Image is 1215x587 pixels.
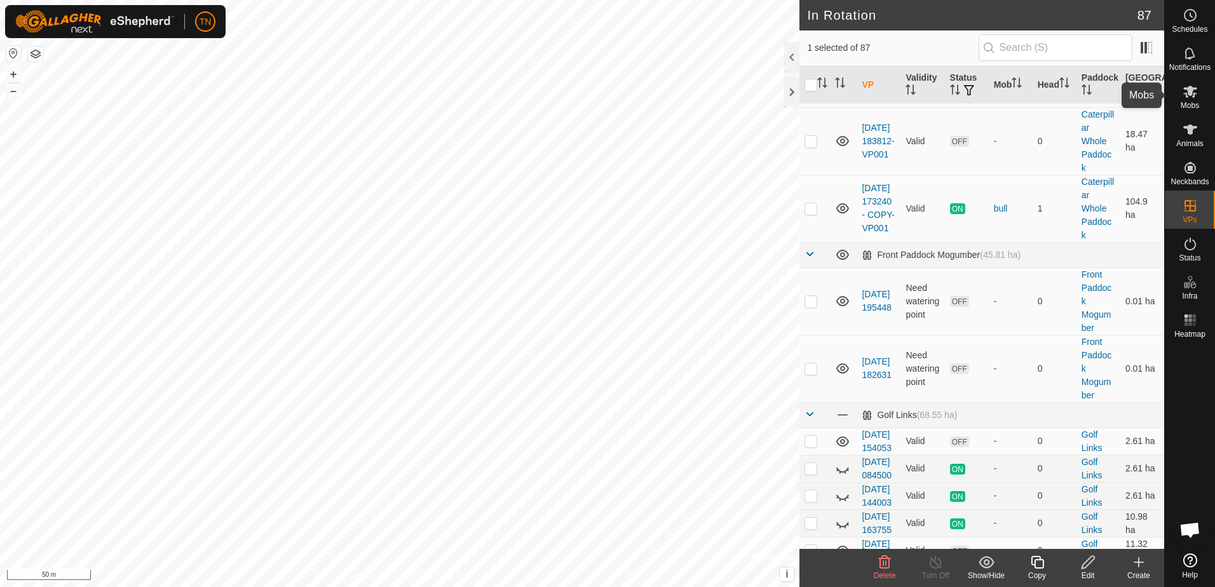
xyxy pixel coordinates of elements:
[900,428,944,455] td: Valid
[950,363,969,374] span: OFF
[1033,455,1076,482] td: 0
[1137,6,1151,25] span: 87
[1120,66,1164,104] th: [GEOGRAPHIC_DATA] Area
[785,569,788,579] span: i
[950,518,965,529] span: ON
[862,511,892,535] a: [DATE] 163755
[950,436,969,447] span: OFF
[900,267,944,335] td: Need watering point
[1012,79,1022,90] p-sorticon: Activate to sort
[1082,511,1103,535] a: Golf Links
[950,203,965,214] span: ON
[1176,140,1204,147] span: Animals
[28,46,43,62] button: Map Layers
[835,79,845,90] p-sorticon: Activate to sort
[1120,537,1164,564] td: 11.32 ha
[950,546,969,557] span: OFF
[1171,178,1209,186] span: Neckbands
[1182,292,1197,300] span: Infra
[950,491,965,502] span: ON
[900,455,944,482] td: Valid
[1120,455,1164,482] td: 2.61 ha
[989,66,1033,104] th: Mob
[994,135,1028,148] div: -
[862,250,1021,260] div: Front Paddock Mogumber
[1082,109,1114,173] a: Caterpillar Whole Paddock
[1120,107,1164,175] td: 18.47 ha
[979,34,1132,61] input: Search (S)
[1012,570,1062,581] div: Copy
[994,435,1028,448] div: -
[1120,482,1164,509] td: 2.61 ha
[1181,102,1199,109] span: Mobs
[1082,42,1114,105] a: Caterpillar Whole Paddock
[994,489,1028,503] div: -
[917,410,958,420] span: (68.55 ha)
[857,66,900,104] th: VP
[15,10,174,33] img: Gallagher Logo
[780,567,794,581] button: i
[1082,177,1114,240] a: Caterpillar Whole Paddock
[950,296,969,307] span: OFF
[862,356,892,380] a: [DATE] 182631
[350,570,397,582] a: Privacy Policy
[1120,175,1164,242] td: 104.9 ha
[900,107,944,175] td: Valid
[1082,539,1103,562] a: Golf Links
[862,410,957,421] div: Golf Links
[1082,337,1111,400] a: Front Paddock Mogumber
[1033,482,1076,509] td: 0
[900,537,944,564] td: Valid
[945,66,989,104] th: Status
[1076,66,1120,104] th: Paddock
[900,175,944,242] td: Valid
[1120,509,1164,537] td: 10.98 ha
[994,202,1028,215] div: bull
[1169,64,1211,71] span: Notifications
[1145,86,1155,97] p-sorticon: Activate to sort
[1182,571,1198,579] span: Help
[1033,335,1076,402] td: 0
[1033,509,1076,537] td: 0
[1082,429,1103,453] a: Golf Links
[1082,484,1103,508] a: Golf Links
[412,570,450,582] a: Contact Us
[1082,86,1092,97] p-sorticon: Activate to sort
[1120,267,1164,335] td: 0.01 ha
[6,46,21,61] button: Reset Map
[1082,269,1111,333] a: Front Paddock Mogumber
[1033,175,1076,242] td: 1
[1183,216,1197,224] span: VPs
[862,539,892,562] a: [DATE] 142845
[950,464,965,475] span: ON
[1113,570,1164,581] div: Create
[862,484,892,508] a: [DATE] 144003
[950,136,969,147] span: OFF
[961,570,1012,581] div: Show/Hide
[910,570,961,581] div: Turn Off
[1059,79,1069,90] p-sorticon: Activate to sort
[862,183,895,233] a: [DATE] 173240 - COPY-VP001
[807,8,1137,23] h2: In Rotation
[994,295,1028,308] div: -
[1172,25,1207,33] span: Schedules
[6,67,21,82] button: +
[1120,428,1164,455] td: 2.61 ha
[1082,457,1103,480] a: Golf Links
[900,509,944,537] td: Valid
[1120,335,1164,402] td: 0.01 ha
[817,79,827,90] p-sorticon: Activate to sort
[807,41,978,55] span: 1 selected of 87
[900,335,944,402] td: Need watering point
[862,429,892,453] a: [DATE] 154053
[906,86,916,97] p-sorticon: Activate to sort
[6,83,21,98] button: –
[862,289,892,313] a: [DATE] 195448
[1062,570,1113,581] div: Edit
[1033,267,1076,335] td: 0
[1165,548,1215,584] a: Help
[900,66,944,104] th: Validity
[980,250,1021,260] span: (45.81 ha)
[1033,66,1076,104] th: Head
[862,457,892,480] a: [DATE] 084500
